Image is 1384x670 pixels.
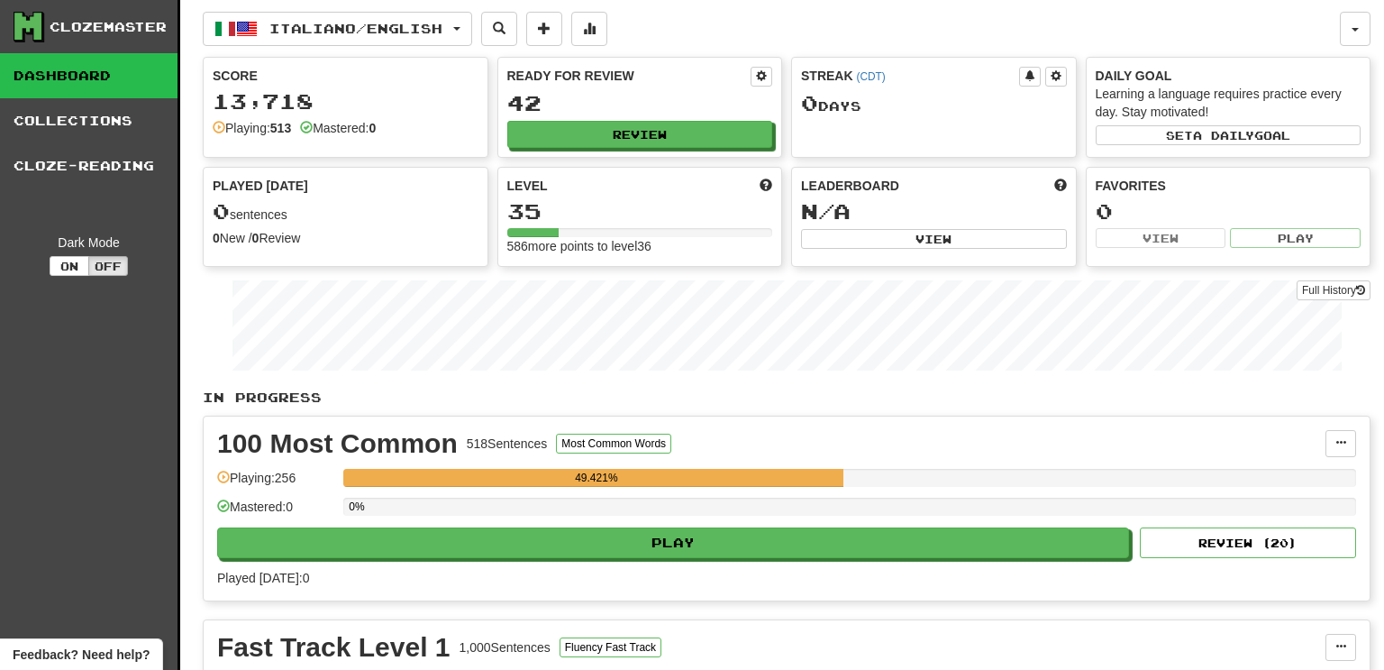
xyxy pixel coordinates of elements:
[1096,125,1361,145] button: Seta dailygoal
[217,634,451,661] div: Fast Track Level 1
[203,389,1370,407] p: In Progress
[213,198,230,224] span: 0
[526,12,562,46] button: Add sentence to collection
[252,231,259,245] strong: 0
[213,231,220,245] strong: 0
[1230,228,1361,248] button: Play
[13,646,150,664] span: Open feedback widget
[1096,85,1361,121] div: Learning a language requires practice every day. Stay motivated!
[14,234,164,252] div: Dark Mode
[507,200,773,223] div: 35
[369,121,376,135] strong: 0
[801,177,899,195] span: Leaderboard
[801,198,851,224] span: N/A
[213,67,478,85] div: Score
[801,90,818,115] span: 0
[507,177,548,195] span: Level
[88,256,128,276] button: Off
[1096,200,1361,223] div: 0
[213,119,291,137] div: Playing:
[507,67,751,85] div: Ready for Review
[507,237,773,255] div: 586 more points to level 36
[1054,177,1067,195] span: This week in points, UTC
[203,12,472,46] button: Italiano/English
[213,90,478,113] div: 13,718
[300,119,376,137] div: Mastered:
[460,638,551,656] div: 1,000 Sentences
[1096,228,1226,248] button: View
[217,571,309,585] span: Played [DATE]: 0
[507,92,773,115] div: 42
[1140,528,1356,558] button: Review (20)
[217,469,334,499] div: Playing: 256
[1096,177,1361,195] div: Favorites
[801,229,1067,249] button: View
[349,469,843,487] div: 49.421%
[50,256,89,276] button: On
[560,638,661,657] button: Fluency Fast Track
[801,92,1067,115] div: Day s
[217,528,1129,558] button: Play
[1297,280,1370,300] a: Full History
[50,18,167,36] div: Clozemaster
[760,177,772,195] span: Score more points to level up
[217,430,458,457] div: 100 Most Common
[270,121,291,135] strong: 513
[507,121,773,148] button: Review
[269,21,442,36] span: Italiano / English
[213,229,478,247] div: New / Review
[1193,129,1254,142] span: a daily
[801,67,1019,85] div: Streak
[213,200,478,224] div: sentences
[856,70,885,83] a: (CDT)
[217,498,334,528] div: Mastered: 0
[213,177,308,195] span: Played [DATE]
[481,12,517,46] button: Search sentences
[467,435,548,453] div: 518 Sentences
[556,434,671,454] button: Most Common Words
[1096,67,1361,85] div: Daily Goal
[571,12,607,46] button: More stats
